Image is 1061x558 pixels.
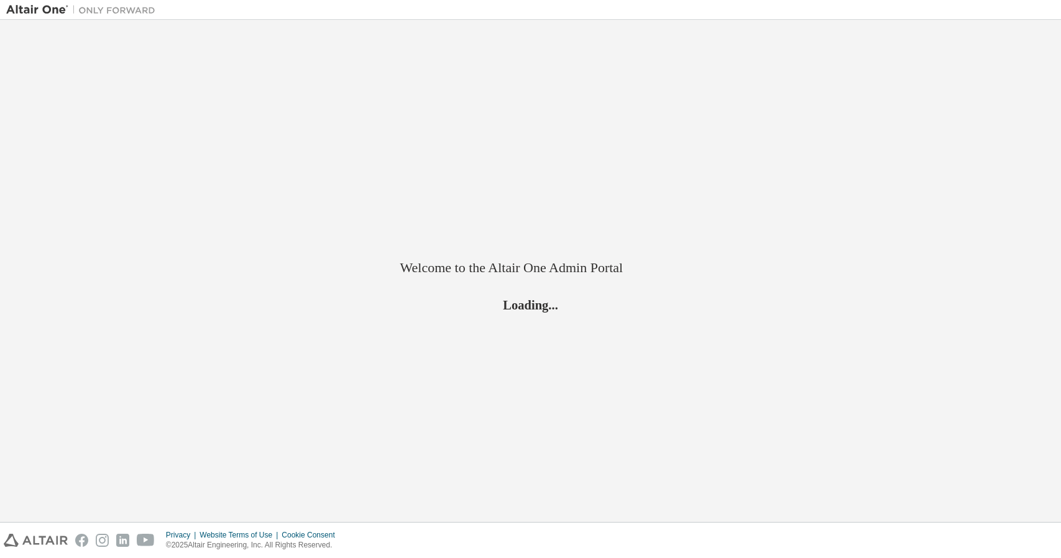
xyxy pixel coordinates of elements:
[96,534,109,547] img: instagram.svg
[200,530,282,540] div: Website Terms of Use
[166,530,200,540] div: Privacy
[400,297,661,313] h2: Loading...
[6,4,162,16] img: Altair One
[282,530,342,540] div: Cookie Consent
[75,534,88,547] img: facebook.svg
[166,540,342,551] p: © 2025 Altair Engineering, Inc. All Rights Reserved.
[4,534,68,547] img: altair_logo.svg
[137,534,155,547] img: youtube.svg
[400,259,661,277] h2: Welcome to the Altair One Admin Portal
[116,534,129,547] img: linkedin.svg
